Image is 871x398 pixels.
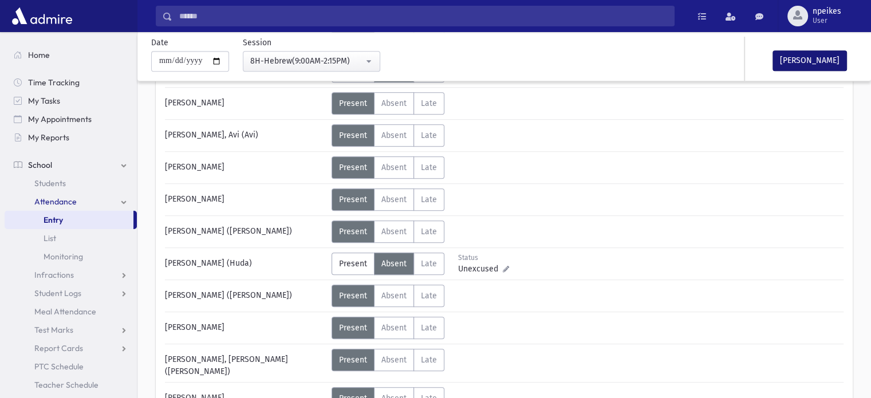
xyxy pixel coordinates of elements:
span: Late [421,323,437,333]
span: Home [28,50,50,60]
span: Teacher Schedule [34,380,98,390]
img: AdmirePro [9,5,75,27]
a: Report Cards [5,339,137,357]
span: Unexcused [458,263,503,275]
span: Present [339,259,367,269]
div: AttTypes [332,220,444,243]
div: [PERSON_NAME], Avi (Avi) [159,124,332,147]
span: Late [421,195,437,204]
div: AttTypes [332,92,444,115]
span: My Reports [28,132,69,143]
div: AttTypes [332,285,444,307]
div: [PERSON_NAME] [159,92,332,115]
a: My Tasks [5,92,137,110]
a: Infractions [5,266,137,284]
span: Present [339,291,367,301]
span: Student Logs [34,288,81,298]
a: School [5,156,137,174]
div: AttTypes [332,317,444,339]
span: Present [339,323,367,333]
span: Late [421,259,437,269]
span: Absent [381,323,407,333]
span: Late [421,227,437,237]
span: Absent [381,355,407,365]
a: My Appointments [5,110,137,128]
a: Test Marks [5,321,137,339]
a: Meal Attendance [5,302,137,321]
div: [PERSON_NAME] [159,317,332,339]
span: List [44,233,56,243]
span: Report Cards [34,343,83,353]
span: Students [34,178,66,188]
span: Time Tracking [28,77,80,88]
span: Late [421,355,437,365]
span: Absent [381,227,407,237]
div: AttTypes [332,349,444,371]
div: AttTypes [332,156,444,179]
span: Attendance [34,196,77,207]
span: Absent [381,291,407,301]
div: [PERSON_NAME], [PERSON_NAME] ([PERSON_NAME]) [159,349,332,377]
span: Absent [381,259,407,269]
div: AttTypes [332,188,444,211]
label: Date [151,37,168,49]
span: School [28,160,52,170]
div: [PERSON_NAME] ([PERSON_NAME]) [159,220,332,243]
div: AttTypes [332,253,444,275]
span: npeikes [813,7,841,16]
a: List [5,229,137,247]
div: 8H-Hebrew(9:00AM-2:15PM) [250,55,364,67]
div: [PERSON_NAME] [159,156,332,179]
span: User [813,16,841,25]
a: Students [5,174,137,192]
span: My Tasks [28,96,60,106]
div: [PERSON_NAME] (Huda) [159,253,332,275]
span: Absent [381,98,407,108]
span: Absent [381,131,407,140]
a: Teacher Schedule [5,376,137,394]
button: [PERSON_NAME] [773,50,847,71]
div: [PERSON_NAME] [159,188,332,211]
span: Infractions [34,270,74,280]
span: Present [339,131,367,140]
label: Session [243,37,271,49]
span: Test Marks [34,325,73,335]
span: Present [339,355,367,365]
span: Present [339,163,367,172]
span: Late [421,163,437,172]
div: [PERSON_NAME] ([PERSON_NAME]) [159,285,332,307]
span: Entry [44,215,63,225]
span: Late [421,98,437,108]
span: Present [339,227,367,237]
span: Present [339,98,367,108]
a: Attendance [5,192,137,211]
a: Entry [5,211,133,229]
a: Time Tracking [5,73,137,92]
span: Absent [381,195,407,204]
a: Home [5,46,137,64]
span: Late [421,131,437,140]
button: 8H-Hebrew(9:00AM-2:15PM) [243,51,380,72]
a: Student Logs [5,284,137,302]
span: Monitoring [44,251,83,262]
div: Status [458,253,509,263]
a: PTC Schedule [5,357,137,376]
a: Monitoring [5,247,137,266]
span: Present [339,195,367,204]
span: PTC Schedule [34,361,84,372]
span: My Appointments [28,114,92,124]
input: Search [172,6,674,26]
div: AttTypes [332,124,444,147]
span: Absent [381,163,407,172]
a: My Reports [5,128,137,147]
span: Late [421,291,437,301]
span: Meal Attendance [34,306,96,317]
